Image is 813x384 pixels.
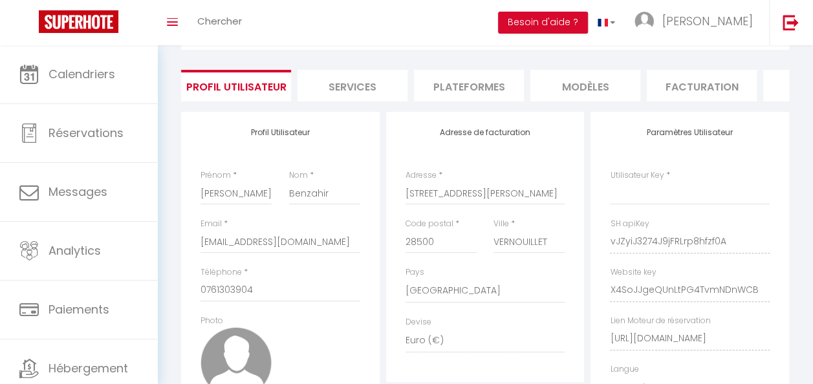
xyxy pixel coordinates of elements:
label: Photo [201,315,223,327]
label: Code postal [406,218,453,230]
li: MODÈLES [530,70,640,101]
span: Réservations [49,125,124,141]
label: Lien Moteur de réservation [610,315,710,327]
label: Website key [610,266,656,279]
span: Paiements [49,301,109,317]
span: Analytics [49,242,101,259]
label: Email [201,218,222,230]
label: Ville [493,218,509,230]
label: Pays [406,266,424,279]
img: Super Booking [39,10,118,33]
li: Profil Utilisateur [181,70,291,101]
span: Calendriers [49,66,115,82]
img: logout [783,14,799,30]
span: Chercher [197,14,242,28]
span: Hébergement [49,360,128,376]
li: Services [298,70,407,101]
label: Nom [289,169,308,182]
label: Langue [610,363,638,376]
label: SH apiKey [610,218,649,230]
h4: Adresse de facturation [406,128,565,137]
label: Devise [406,316,431,328]
label: Adresse [406,169,437,182]
li: Plateformes [414,70,524,101]
label: Prénom [201,169,231,182]
span: [PERSON_NAME] [662,13,753,29]
label: Utilisateur Key [610,169,664,182]
span: Messages [49,184,107,200]
h4: Profil Utilisateur [201,128,360,137]
button: Ouvrir le widget de chat LiveChat [10,5,49,44]
img: ... [634,12,654,31]
h4: Paramètres Utilisateur [610,128,770,137]
li: Facturation [647,70,757,101]
button: Besoin d'aide ? [498,12,588,34]
label: Téléphone [201,266,242,279]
